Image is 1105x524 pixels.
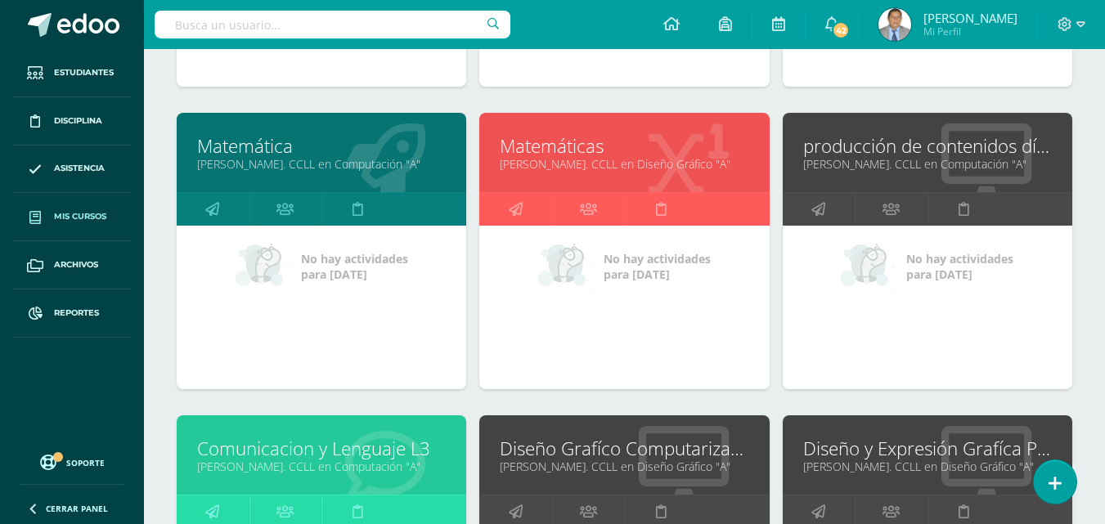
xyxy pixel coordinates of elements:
span: Archivos [54,258,98,271]
img: no_activities_small.png [538,242,592,291]
a: Disciplina [13,97,131,146]
a: producción de contenidos dígitales [803,133,1052,159]
a: Reportes [13,289,131,338]
a: Diseño y Expresión Grafíca Práctica Supervisada [803,436,1052,461]
img: 219bdcb1a3e4d06700ae7d5ab62fa881.png [878,8,911,41]
a: [PERSON_NAME]. CCLL en Computación "A" [197,459,446,474]
a: [PERSON_NAME]. CCLL en Diseño Gráfico "A" [803,459,1052,474]
a: Diseño Grafíco Computarizado II Laboratorio [500,436,748,461]
a: Soporte [20,450,124,472]
a: [PERSON_NAME]. CCLL en Diseño Gráfico "A" [500,459,748,474]
span: Mi Perfil [923,25,1017,38]
span: No hay actividades para [DATE] [906,251,1013,282]
span: Cerrar panel [46,503,108,514]
span: 42 [832,21,850,39]
input: Busca un usuario... [155,11,510,38]
a: [PERSON_NAME]. CCLL en Diseño Gráfico "A" [500,156,748,172]
span: Mis cursos [54,210,106,223]
a: Matemáticas [500,133,748,159]
img: no_activities_small.png [236,242,290,291]
a: [PERSON_NAME]. CCLL en Computación "A" [197,156,446,172]
a: Asistencia [13,146,131,194]
span: Reportes [54,307,99,320]
a: Estudiantes [13,49,131,97]
a: Archivos [13,241,131,289]
a: [PERSON_NAME]. CCLL en Computación "A" [803,156,1052,172]
img: no_activities_small.png [841,242,895,291]
span: Soporte [66,457,105,468]
span: [PERSON_NAME] [923,10,1017,26]
span: Disciplina [54,114,102,128]
span: No hay actividades para [DATE] [604,251,711,282]
a: Mis cursos [13,193,131,241]
a: Matemática [197,133,446,159]
span: Estudiantes [54,66,114,79]
span: No hay actividades para [DATE] [301,251,408,282]
span: Asistencia [54,162,105,175]
a: Comunicacion y Lenguaje L3 [197,436,446,461]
